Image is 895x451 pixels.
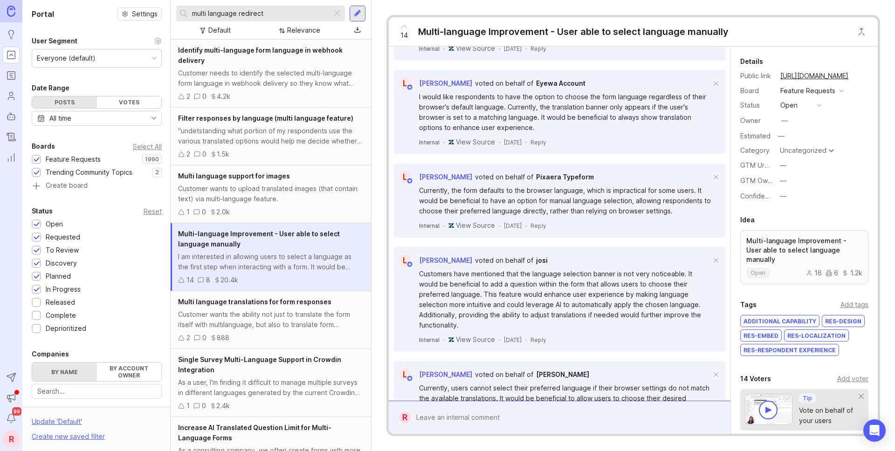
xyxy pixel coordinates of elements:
[178,46,343,64] span: Identify multi-language form language in webhook delivery
[171,223,371,291] a: Multi-language Improvement - User able to select language manuallyI am interested in allowing use...
[780,147,826,154] div: Uncategorized
[740,133,771,139] div: Estimated
[217,91,230,102] div: 4.2k
[536,173,594,181] span: Pixaera Typeform
[418,25,729,38] div: Multi-language Improvement - User able to select language manually
[740,299,757,310] div: Tags
[504,45,522,52] time: [DATE]
[419,222,440,230] div: Internal
[145,156,159,163] p: 1990
[525,45,527,53] div: ·
[456,221,495,229] span: View Source
[144,209,162,214] div: Reset
[456,335,495,343] span: View Source
[178,230,340,248] span: Multi-language Improvement - User able to select language manually
[3,430,20,447] button: R
[448,337,454,342] img: zendesk
[208,25,231,35] div: Default
[46,245,79,255] div: To Review
[32,35,77,47] div: User Segment
[499,222,500,230] div: ·
[12,407,21,416] span: 99
[740,145,773,156] div: Category
[206,275,210,285] div: 8
[287,25,320,35] div: Relevance
[3,389,20,406] button: Announcements
[3,67,20,84] a: Roadmaps
[178,126,364,146] div: "undetstanding what portion of my respondents use the various translated options would help me de...
[419,370,472,378] span: [PERSON_NAME]
[499,138,500,146] div: ·
[186,207,190,217] div: 1
[32,8,54,20] h1: Portal
[536,255,548,266] a: josi
[530,336,546,344] div: Reply
[504,139,522,146] time: [DATE]
[780,160,786,171] div: —
[37,386,156,396] input: Search...
[443,222,445,230] div: ·
[741,344,839,355] div: RES-Respondent Experience
[46,297,75,307] div: Released
[406,178,413,184] img: member badge
[32,141,55,152] div: Boards
[740,100,773,110] div: Status
[178,377,364,398] div: As a user, I'm finding it difficult to manage multiple surveys in different languages generated b...
[32,96,97,108] div: Posts
[419,269,711,330] div: Customers have mentioned that the language selection banner is not very noticeable. It would be b...
[192,8,328,19] input: Search...
[155,169,159,176] p: 2
[740,71,773,81] div: Public link
[399,77,411,89] div: L
[46,310,76,321] div: Complete
[419,256,472,264] span: [PERSON_NAME]
[3,108,20,125] a: Autopilot
[419,92,711,133] div: I would like respondents to have the option to choose the form language regardless of their brows...
[178,114,353,122] span: Filter responses by language (multi language feature)
[525,222,527,230] div: ·
[740,373,771,384] div: 14 Voters
[7,6,15,16] img: Canny Home
[741,315,819,327] div: Additional Capability
[186,333,190,343] div: 2
[178,172,290,180] span: Multi language support for images
[443,45,445,53] div: ·
[419,79,472,87] span: [PERSON_NAME]
[117,7,162,20] button: Settings
[178,355,341,374] span: Single Survey Multi-Language Support in Crowdin Integration
[202,149,207,159] div: 0
[456,138,495,146] span: View Source
[171,291,371,349] a: Multi language translations for form responsesCustomer wants the ability not just to translate th...
[780,176,786,186] div: —
[97,96,162,108] div: Votes
[419,45,440,53] div: Internal
[186,401,190,411] div: 1
[530,222,546,230] div: Reply
[399,171,411,183] div: L
[456,137,495,147] a: View Source
[202,401,206,411] div: 0
[46,258,77,268] div: Discovery
[419,383,711,424] div: Currently, users cannot select their preferred language if their browser settings do not match th...
[456,44,495,53] a: View Source
[49,113,71,123] div: All time
[400,30,408,41] span: 14
[536,370,589,378] span: [PERSON_NAME]
[499,45,500,53] div: ·
[750,269,765,277] span: open
[202,207,206,217] div: 0
[171,349,371,417] a: Single Survey Multi-Language Support in Crowdin IntegrationAs a user, I'm finding it difficult to...
[97,362,162,381] label: By account owner
[3,26,20,43] a: Ideas
[837,374,868,384] div: Add voter
[741,330,781,341] div: RES-Embed
[217,149,229,159] div: 1.5k
[3,47,20,63] a: Portal
[186,91,190,102] div: 2
[475,255,533,266] div: voted on behalf of
[406,84,413,91] img: member badge
[475,369,533,380] div: voted on behalf of
[3,88,20,104] a: Users
[456,335,495,344] a: View Source
[32,82,69,94] div: Date Range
